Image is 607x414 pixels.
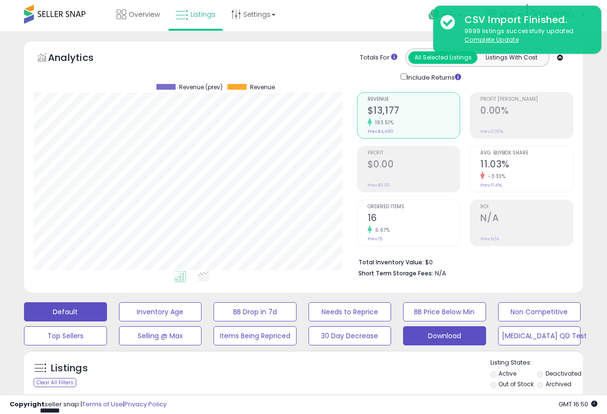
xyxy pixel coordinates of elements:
[82,400,123,409] a: Terms of Use
[498,302,581,321] button: Non Competitive
[499,369,516,378] label: Active
[10,400,167,409] div: seller snap | |
[403,326,486,345] button: Download
[457,27,594,45] div: 9999 listings successfully updated.
[214,302,297,321] button: BB Drop in 7d
[408,51,477,64] button: All Selected Listings
[480,129,503,134] small: Prev: 0.00%
[498,326,581,345] button: [MEDICAL_DATA] QD Test
[368,105,460,118] h2: $13,177
[368,236,382,242] small: Prev: 15
[358,256,566,267] li: $0
[51,362,88,375] h5: Listings
[368,204,460,210] span: Ordered Items
[464,35,519,44] u: Complete Update
[124,400,167,409] a: Privacy Policy
[119,302,202,321] button: Inventory Age
[358,269,433,277] b: Short Term Storage Fees:
[480,159,573,172] h2: 11.03%
[368,97,460,102] span: Revenue
[480,97,573,102] span: Profit [PERSON_NAME]
[480,151,573,156] span: Avg. Buybox Share
[190,10,215,19] span: Listings
[309,302,392,321] button: Needs to Reprice
[480,236,499,242] small: Prev: N/A
[368,182,390,188] small: Prev: $0.00
[435,269,446,278] span: N/A
[490,358,583,367] p: Listing States:
[214,326,297,345] button: Items Being Repriced
[485,173,505,180] small: -3.33%
[24,326,107,345] button: Top Sellers
[403,302,486,321] button: BB Price Below Min
[477,51,546,64] button: Listings With Cost
[360,53,397,62] div: Totals For
[480,182,502,188] small: Prev: 11.41%
[393,71,473,83] div: Include Returns
[480,204,573,210] span: ROI
[546,380,571,388] label: Archived
[309,326,392,345] button: 30 Day Decrease
[372,226,390,234] small: 6.67%
[34,378,76,387] div: Clear All Filters
[546,369,582,378] label: Deactivated
[24,302,107,321] button: Default
[421,1,478,31] a: Help
[10,400,45,409] strong: Copyright
[129,10,160,19] span: Overview
[372,119,394,126] small: 193.51%
[250,84,275,91] span: Revenue
[499,380,534,388] label: Out of Stock
[48,51,112,67] h5: Analytics
[179,84,223,91] span: Revenue (prev)
[119,326,202,345] button: Selling @ Max
[559,400,597,409] span: 2025-08-15 16:50 GMT
[457,13,594,27] div: CSV Import Finished.
[368,213,460,225] h2: 16
[480,213,573,225] h2: N/A
[480,105,573,118] h2: 0.00%
[428,9,440,21] i: Get Help
[368,151,460,156] span: Profit
[358,258,424,266] b: Total Inventory Value:
[368,129,393,134] small: Prev: $4,490
[368,159,460,172] h2: $0.00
